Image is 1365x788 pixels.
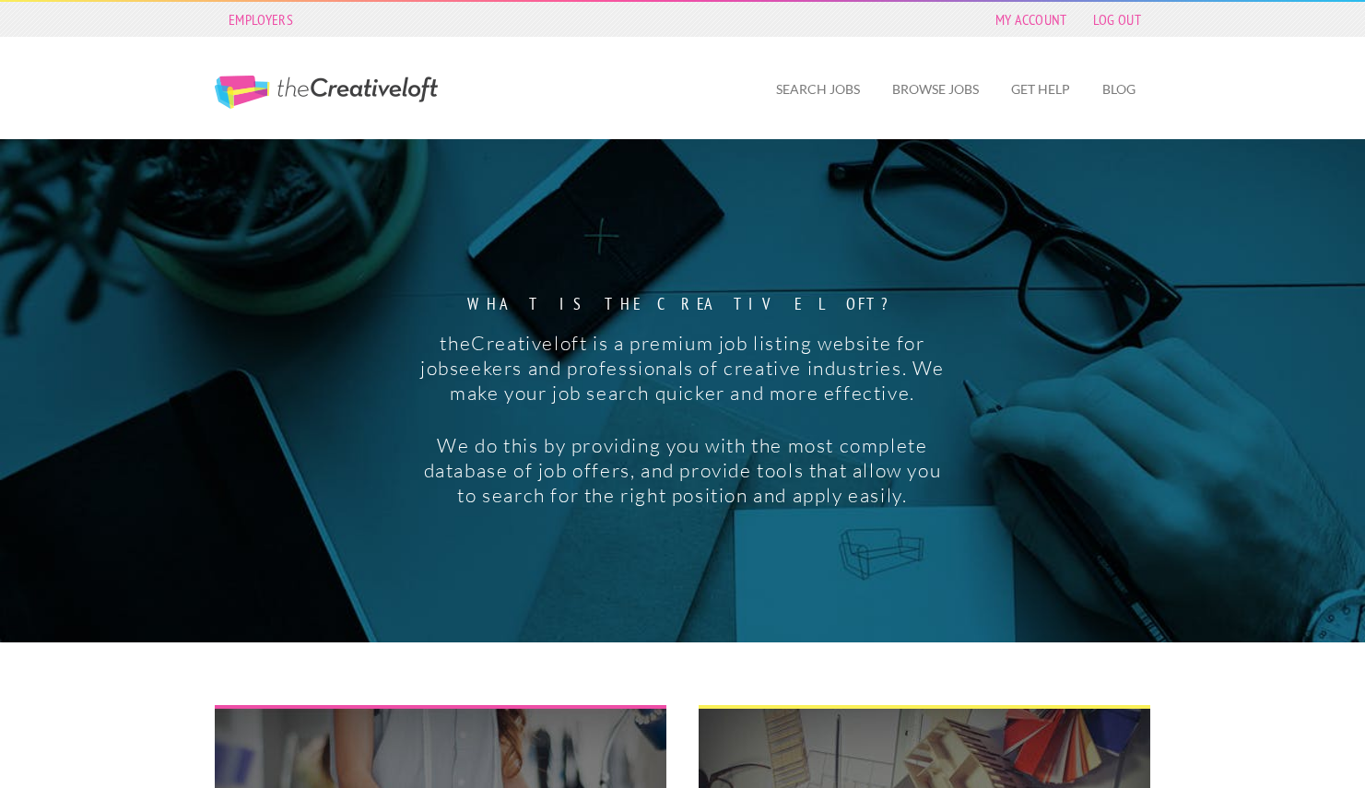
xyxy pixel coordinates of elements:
[219,6,302,32] a: Employers
[996,68,1085,111] a: Get Help
[417,433,948,508] p: We do this by providing you with the most complete database of job offers, and provide tools that...
[215,76,438,109] a: The Creative Loft
[986,6,1077,32] a: My Account
[417,296,948,312] strong: What is the creative loft?
[1084,6,1150,32] a: Log Out
[761,68,875,111] a: Search Jobs
[1088,68,1150,111] a: Blog
[877,68,994,111] a: Browse Jobs
[417,331,948,406] p: theCreativeloft is a premium job listing website for jobseekers and professionals of creative ind...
